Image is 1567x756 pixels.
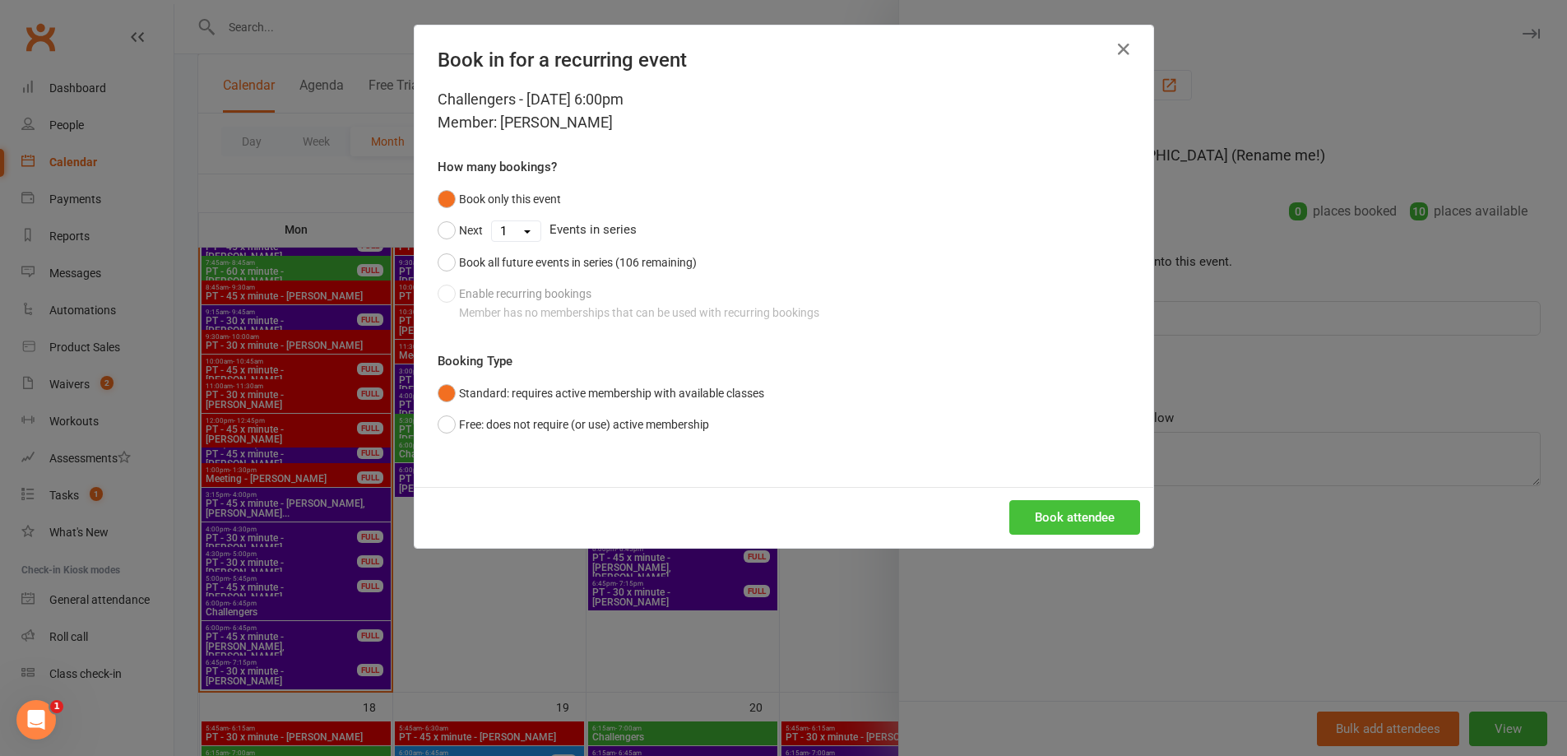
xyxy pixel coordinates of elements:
[438,215,1130,246] div: Events in series
[438,378,764,409] button: Standard: requires active membership with available classes
[1009,500,1140,535] button: Book attendee
[438,157,557,177] label: How many bookings?
[438,183,561,215] button: Book only this event
[459,253,697,271] div: Book all future events in series (106 remaining)
[438,49,1130,72] h4: Book in for a recurring event
[1110,36,1137,63] button: Close
[438,351,512,371] label: Booking Type
[438,247,697,278] button: Book all future events in series (106 remaining)
[50,700,63,713] span: 1
[438,88,1130,134] div: Challengers - [DATE] 6:00pm Member: [PERSON_NAME]
[438,409,709,440] button: Free: does not require (or use) active membership
[438,215,483,246] button: Next
[16,700,56,740] iframe: Intercom live chat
